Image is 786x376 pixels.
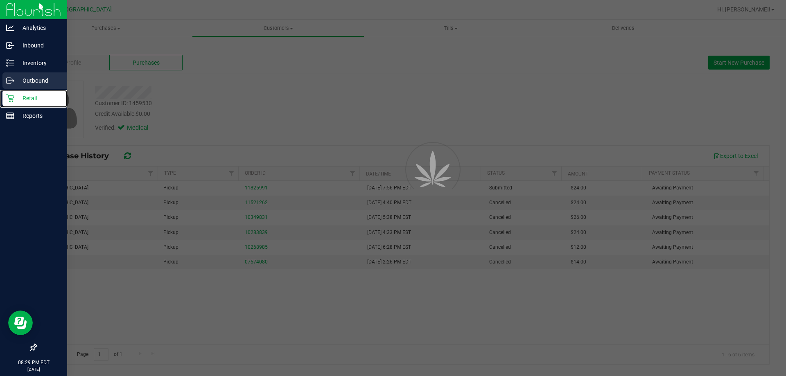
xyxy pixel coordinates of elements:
inline-svg: Retail [6,94,14,102]
p: Reports [14,111,63,121]
p: Inventory [14,58,63,68]
p: Inbound [14,41,63,50]
p: Analytics [14,23,63,33]
inline-svg: Inbound [6,41,14,50]
p: [DATE] [4,366,63,372]
inline-svg: Inventory [6,59,14,67]
p: 08:29 PM EDT [4,359,63,366]
inline-svg: Analytics [6,24,14,32]
inline-svg: Outbound [6,77,14,85]
p: Retail [14,93,63,103]
p: Outbound [14,76,63,86]
iframe: Resource center [8,311,33,335]
inline-svg: Reports [6,112,14,120]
